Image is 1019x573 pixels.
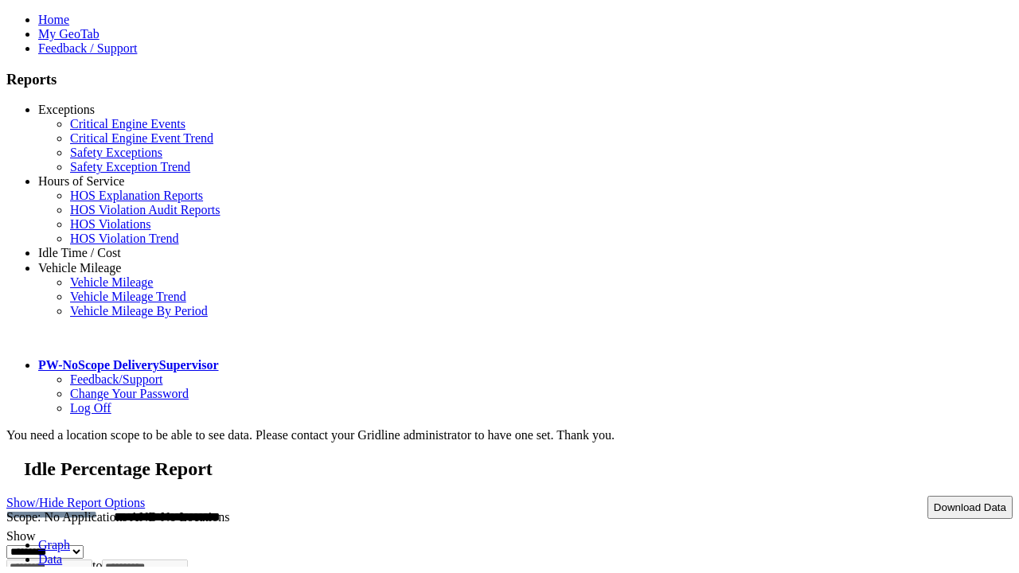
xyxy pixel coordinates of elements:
a: Safety Exception Trend [70,160,190,173]
a: HOS Violations [70,217,150,231]
a: HOS Violation Trend [70,232,179,245]
span: to [92,559,102,572]
a: Log Off [70,401,111,415]
a: Vehicle Mileage [70,275,153,289]
a: Feedback / Support [38,41,137,55]
a: Graph [38,538,70,552]
a: Hours of Service [38,174,124,188]
a: Vehicle Mileage Trend [70,290,186,303]
div: You need a location scope to be able to see data. Please contact your Gridline administrator to h... [6,428,1013,442]
a: Data [38,552,62,566]
a: Exceptions [38,103,95,116]
a: Vehicle Mileage By Period [70,304,208,318]
a: Change Your Password [70,387,189,400]
a: My GeoTab [38,27,100,41]
a: Idle Time / Cost [38,246,121,259]
a: Feedback/Support [70,372,162,386]
a: Critical Engine Events [70,117,185,131]
button: Download Data [927,496,1013,519]
a: Vehicle Mileage [38,261,121,275]
label: Show [6,529,35,543]
a: Critical Engine Event Trend [70,131,213,145]
a: HOS Violation Audit Reports [70,203,221,216]
a: Safety Exceptions [70,146,162,159]
h3: Reports [6,71,1013,88]
a: PW-NoScope DeliverySupervisor [38,358,218,372]
a: Home [38,13,69,26]
span: Scope: No Applications AND No Locations [6,510,229,524]
a: HOS Explanation Reports [70,189,203,202]
h2: Idle Percentage Report [24,458,1013,480]
a: Show/Hide Report Options [6,492,145,513]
